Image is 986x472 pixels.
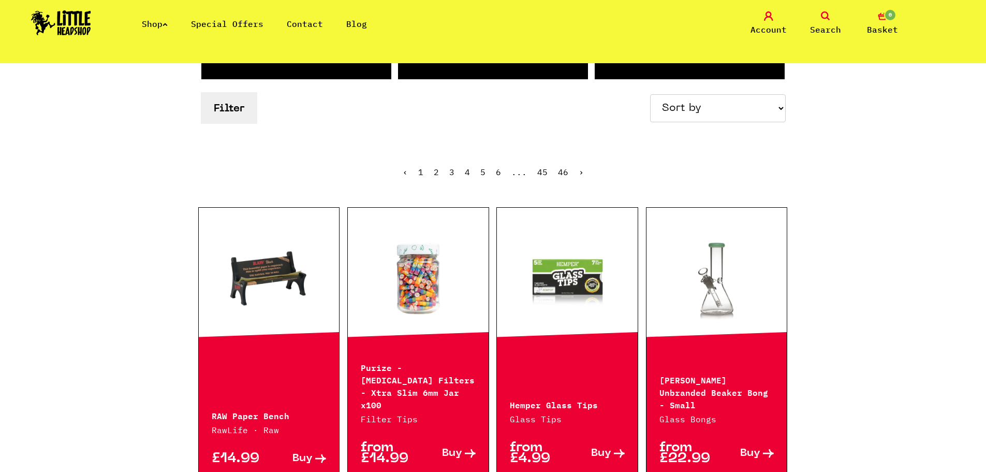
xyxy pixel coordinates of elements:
a: Search [800,11,851,36]
a: 4 [465,167,470,177]
p: Filter Tips [361,413,476,425]
p: RawLife · Raw [212,424,327,436]
span: Buy [591,448,611,459]
a: Next » [579,167,584,177]
p: Purize - [MEDICAL_DATA] Filters - Xtra Slim 6mm Jar x100 [361,361,476,410]
span: ‹ [403,167,408,177]
p: £14.99 [212,453,269,464]
p: from £4.99 [510,442,567,464]
p: from £14.99 [361,442,418,464]
a: Buy [269,453,326,464]
a: 46 [558,167,568,177]
p: from £22.99 [659,442,717,464]
span: 0 [884,9,896,21]
span: Basket [867,23,898,36]
span: ... [511,167,527,177]
a: Buy [717,442,774,464]
img: Little Head Shop Logo [31,10,91,35]
span: 1 [418,167,423,177]
li: « Previous [403,168,408,176]
span: Account [750,23,787,36]
span: Buy [292,453,313,464]
p: [PERSON_NAME] Unbranded Beaker Bong - Small [659,373,774,410]
a: Buy [418,442,476,464]
span: Buy [442,448,462,459]
a: 2 [434,167,439,177]
a: Special Offers [191,19,263,29]
button: Filter [201,92,257,124]
a: 5 [480,167,485,177]
a: 0 Basket [857,11,908,36]
p: RAW Paper Bench [212,409,327,421]
a: Blog [346,19,367,29]
a: 6 [496,167,501,177]
p: Hemper Glass Tips [510,398,625,410]
a: Shop [142,19,168,29]
a: Contact [287,19,323,29]
span: Buy [740,448,760,459]
a: Buy [567,442,625,464]
span: Search [810,23,841,36]
p: Glass Bongs [659,413,774,425]
a: 3 [449,167,454,177]
span: £0 [646,55,655,63]
p: Glass Tips [510,413,625,425]
a: 45 [537,167,548,177]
